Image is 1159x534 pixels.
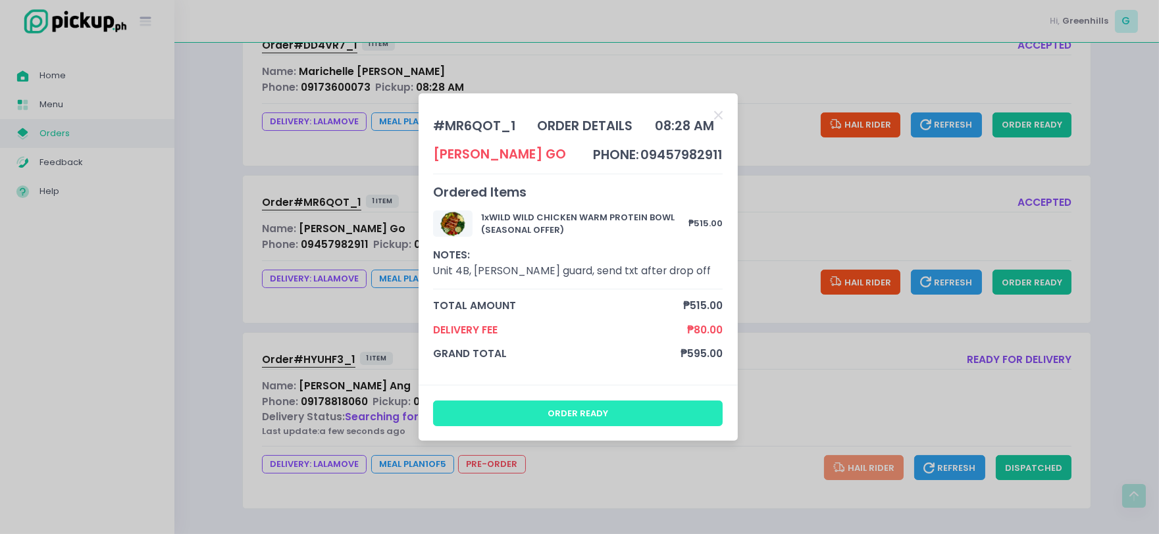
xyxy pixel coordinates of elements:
[538,116,633,135] div: order details
[687,322,723,337] span: ₱80.00
[433,346,681,361] span: grand total
[433,145,566,164] div: [PERSON_NAME] Go
[683,298,723,313] span: ₱515.00
[433,183,723,202] div: Ordered Items
[433,322,687,337] span: Delivery Fee
[433,116,515,135] div: # MR6QOT_1
[592,145,640,165] td: phone:
[681,346,723,361] span: ₱595.00
[433,400,723,425] button: order ready
[714,108,723,121] button: Close
[655,116,714,135] div: 08:28 AM
[433,298,683,313] span: total amount
[640,146,722,164] span: 09457982911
